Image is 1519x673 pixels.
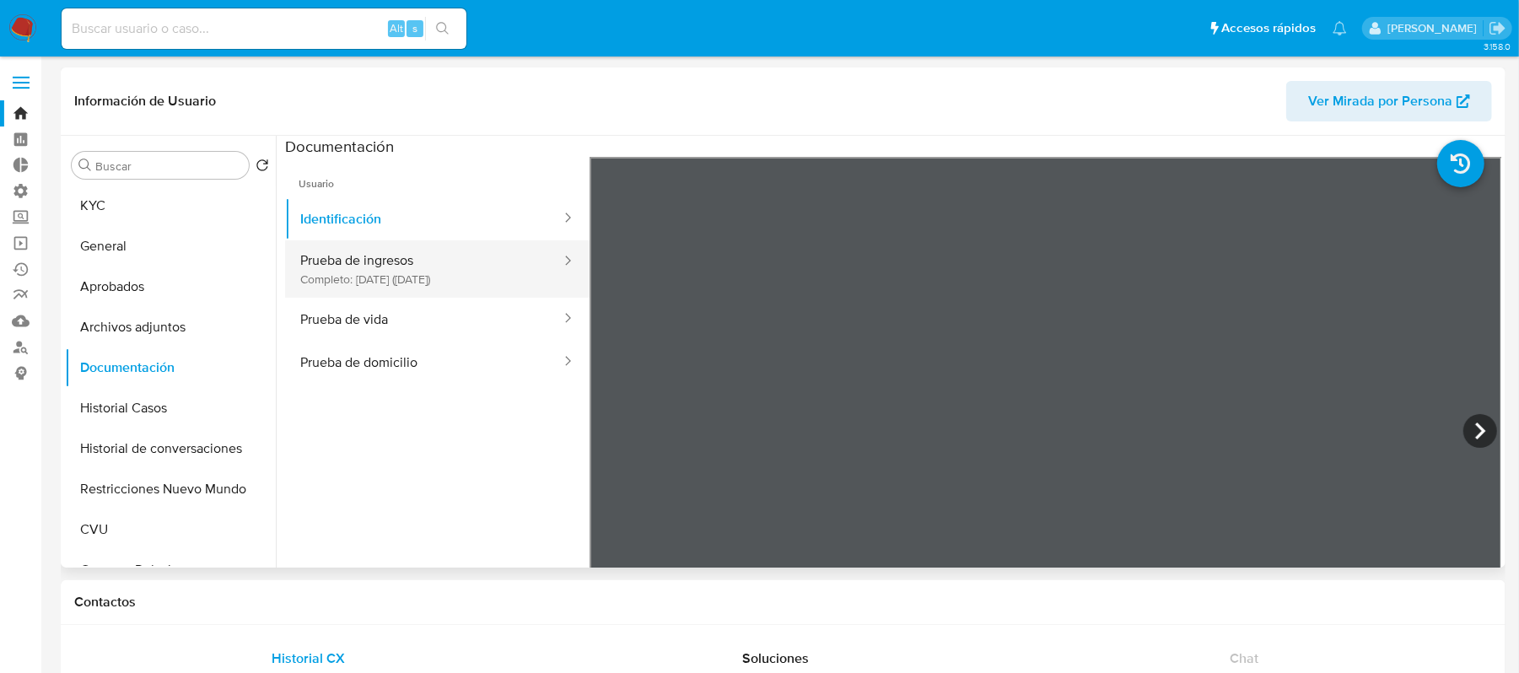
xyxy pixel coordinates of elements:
[65,388,276,428] button: Historial Casos
[390,20,403,36] span: Alt
[1387,20,1483,36] p: emmanuel.vitiello@mercadolibre.com
[74,594,1492,611] h1: Contactos
[65,186,276,226] button: KYC
[272,649,345,668] span: Historial CX
[65,550,276,590] button: Cruces y Relaciones
[65,428,276,469] button: Historial de conversaciones
[65,347,276,388] button: Documentación
[1221,19,1316,37] span: Accesos rápidos
[425,17,460,40] button: search-icon
[95,159,242,174] input: Buscar
[62,18,466,40] input: Buscar usuario o caso...
[412,20,417,36] span: s
[1489,19,1506,37] a: Salir
[65,469,276,509] button: Restricciones Nuevo Mundo
[65,509,276,550] button: CVU
[65,226,276,267] button: General
[78,159,92,172] button: Buscar
[1333,21,1347,35] a: Notificaciones
[1230,649,1258,668] span: Chat
[743,649,810,668] span: Soluciones
[256,159,269,177] button: Volver al orden por defecto
[74,93,216,110] h1: Información de Usuario
[1286,81,1492,121] button: Ver Mirada por Persona
[65,307,276,347] button: Archivos adjuntos
[65,267,276,307] button: Aprobados
[1308,81,1452,121] span: Ver Mirada por Persona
